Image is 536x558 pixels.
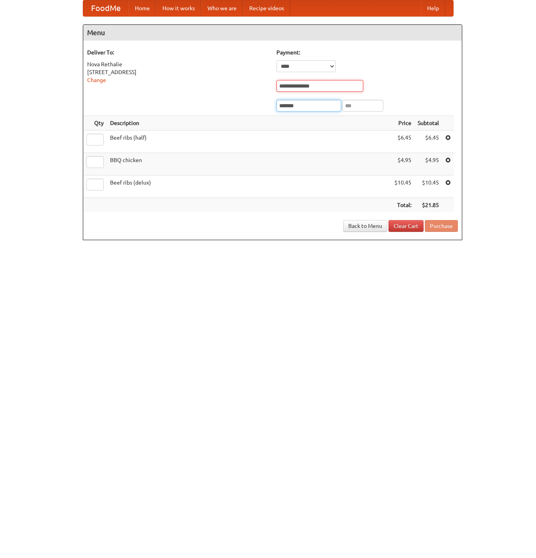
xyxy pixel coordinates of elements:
[129,0,156,16] a: Home
[391,175,415,198] td: $10.45
[415,116,442,131] th: Subtotal
[415,131,442,153] td: $6.45
[201,0,243,16] a: Who we are
[83,25,462,41] h4: Menu
[388,220,424,232] a: Clear Cart
[87,49,269,56] h5: Deliver To:
[87,68,269,76] div: [STREET_ADDRESS]
[87,60,269,68] div: Nova Rethalie
[83,0,129,16] a: FoodMe
[107,175,391,198] td: Beef ribs (delux)
[391,153,415,175] td: $4.95
[391,116,415,131] th: Price
[343,220,387,232] a: Back to Menu
[107,153,391,175] td: BBQ chicken
[156,0,201,16] a: How it works
[276,49,458,56] h5: Payment:
[83,116,107,131] th: Qty
[421,0,445,16] a: Help
[243,0,290,16] a: Recipe videos
[107,116,391,131] th: Description
[391,198,415,213] th: Total:
[87,77,106,83] a: Change
[415,153,442,175] td: $4.95
[415,198,442,213] th: $21.85
[107,131,391,153] td: Beef ribs (half)
[415,175,442,198] td: $10.45
[425,220,458,232] button: Purchase
[391,131,415,153] td: $6.45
